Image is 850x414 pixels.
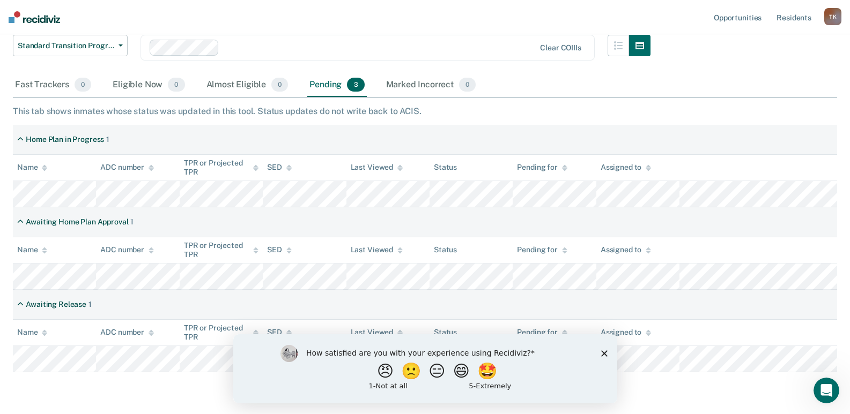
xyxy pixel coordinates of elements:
div: ADC number [100,163,154,172]
div: SED [267,163,292,172]
img: Recidiviz [9,11,60,23]
div: ADC number [100,328,154,337]
div: TPR or Projected TPR [184,241,258,259]
span: 0 [75,78,91,92]
div: ADC number [100,245,154,254]
div: Last Viewed [351,163,403,172]
span: 0 [168,78,184,92]
div: Fast Trackers0 [13,73,93,97]
iframe: Survey by Kim from Recidiviz [233,334,617,403]
div: Status [434,163,457,172]
span: 0 [459,78,476,92]
div: SED [267,328,292,337]
div: Last Viewed [351,245,403,254]
div: Name [17,163,47,172]
div: Awaiting Home Plan Approval [26,217,128,227]
div: Clear COIIIs [540,43,581,52]
div: Marked Incorrect0 [384,73,478,97]
div: Eligible Now0 [110,73,187,97]
div: Pending for [517,163,567,172]
div: Home Plan in Progress1 [13,131,114,148]
div: Assigned to [601,328,651,337]
div: T K [824,8,841,25]
div: Almost Eligible0 [204,73,291,97]
div: Name [17,245,47,254]
button: Standard Transition Program Release [13,35,128,56]
div: TPR or Projected TPR [184,323,258,342]
iframe: Intercom live chat [814,378,839,403]
div: Awaiting Release [26,300,86,309]
div: Name [17,328,47,337]
div: Assigned to [601,163,651,172]
div: Pending3 [307,73,366,97]
div: 1 [106,135,109,144]
div: Status [434,328,457,337]
div: Awaiting Home Plan Approval1 [13,213,138,231]
div: This tab shows inmates whose status was updated in this tool. Status updates do not write back to... [13,106,837,116]
div: TPR or Projected TPR [184,159,258,177]
div: Status [434,245,457,254]
div: 1 [88,300,92,309]
div: Pending for [517,245,567,254]
span: 0 [271,78,288,92]
div: SED [267,245,292,254]
div: Assigned to [601,245,651,254]
button: TK [824,8,841,25]
span: 3 [347,78,364,92]
div: 1 [130,217,134,227]
div: Pending for [517,328,567,337]
div: Home Plan in Progress [26,135,104,144]
div: Last Viewed [351,328,403,337]
div: Awaiting Release1 [13,296,96,313]
span: Standard Transition Program Release [18,41,114,50]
